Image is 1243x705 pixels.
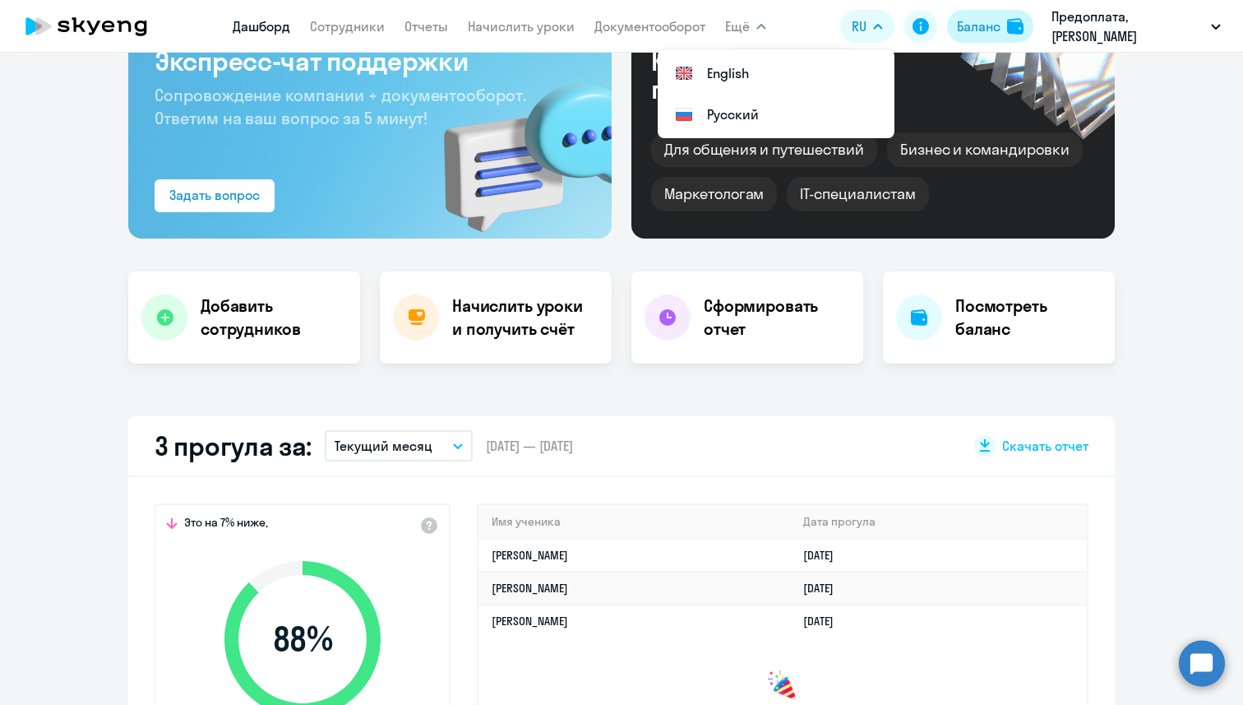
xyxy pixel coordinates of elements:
a: [DATE] [803,548,847,563]
img: balance [1007,18,1024,35]
p: Предоплата, [PERSON_NAME] [1051,7,1204,46]
a: Отчеты [404,18,448,35]
div: Бизнес и командировки [887,132,1083,167]
img: English [674,63,694,83]
a: [DATE] [803,614,847,628]
a: Сотрудники [310,18,385,35]
button: Балансbalance [947,10,1033,43]
span: Ещё [725,16,750,36]
a: [DATE] [803,581,847,596]
h4: Посмотреть баланс [955,295,1102,341]
h2: 3 прогула за: [155,429,312,462]
h4: Добавить сотрудников [201,295,347,341]
span: RU [852,16,866,36]
span: Это на 7% ниже, [184,515,268,535]
a: Документооборот [594,18,705,35]
img: Русский [674,104,694,124]
h3: Экспресс-чат поддержки [155,44,585,77]
button: Предоплата, [PERSON_NAME] [1043,7,1229,46]
div: IT-специалистам [787,177,928,211]
span: 88 % [208,619,397,659]
div: Маркетологам [651,177,777,211]
div: Для общения и путешествий [651,132,877,167]
div: Курсы английского под ваши цели [651,47,932,103]
h4: Начислить уроки и получить счёт [452,295,595,341]
ul: Ещё [658,49,894,138]
a: [PERSON_NAME] [492,548,568,563]
a: [PERSON_NAME] [492,614,568,628]
span: Сопровождение компании + документооборот. Ответим на ваш вопрос за 5 минут! [155,85,526,128]
th: Дата прогула [790,505,1087,539]
button: Текущий месяц [325,430,473,461]
th: Имя ученика [478,505,790,539]
button: Ещё [725,10,766,43]
span: Скачать отчет [1002,437,1088,455]
p: Текущий месяц [335,436,432,456]
a: Дашборд [233,18,290,35]
button: RU [840,10,894,43]
img: bg-img [420,53,612,239]
span: [DATE] — [DATE] [486,437,573,455]
h4: Сформировать отчет [704,295,850,341]
button: Задать вопрос [155,179,275,212]
div: Баланс [957,16,1000,36]
a: [PERSON_NAME] [492,581,568,596]
img: congrats [766,670,799,703]
div: Задать вопрос [169,185,260,205]
a: Начислить уроки [468,18,575,35]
